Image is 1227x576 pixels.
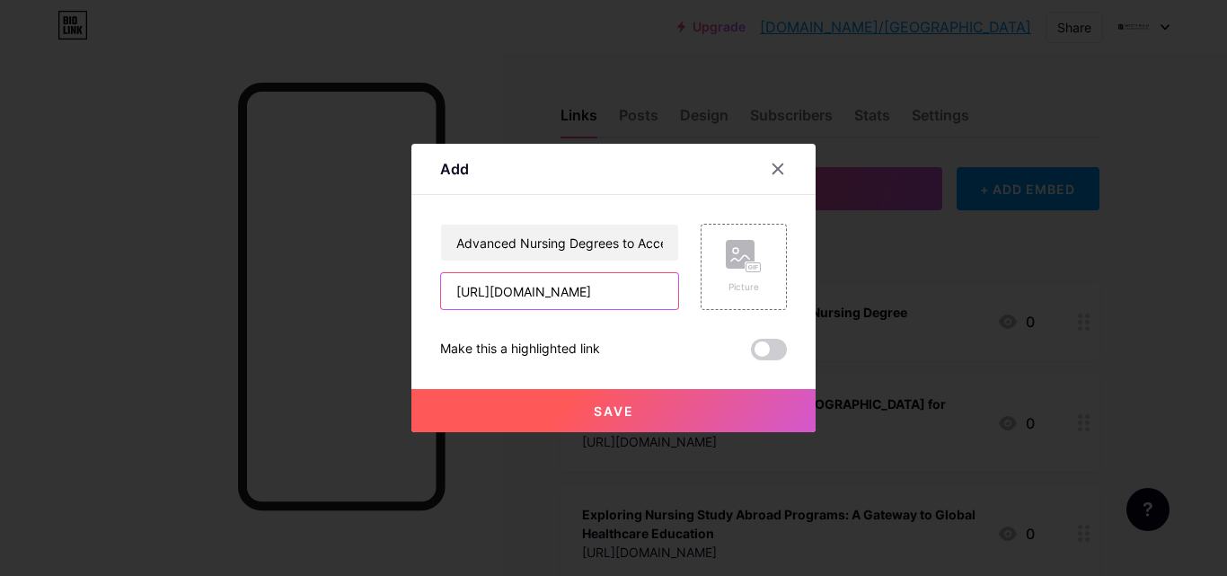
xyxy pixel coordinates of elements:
[440,339,600,360] div: Make this a highlighted link
[411,389,816,432] button: Save
[441,225,678,261] input: Title
[441,273,678,309] input: URL
[726,280,762,294] div: Picture
[594,403,634,419] span: Save
[440,158,469,180] div: Add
